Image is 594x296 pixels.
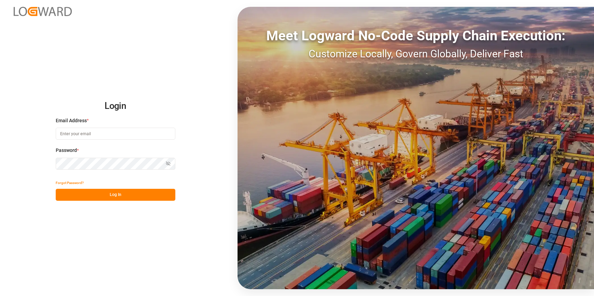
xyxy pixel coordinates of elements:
[238,46,594,61] div: Customize Locally, Govern Globally, Deliver Fast
[14,7,72,16] img: Logward_new_orange.png
[56,117,87,124] span: Email Address
[56,189,175,201] button: Log In
[56,95,175,117] h2: Login
[238,26,594,46] div: Meet Logward No-Code Supply Chain Execution:
[56,128,175,140] input: Enter your email
[56,147,77,154] span: Password
[56,177,84,189] button: Forgot Password?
